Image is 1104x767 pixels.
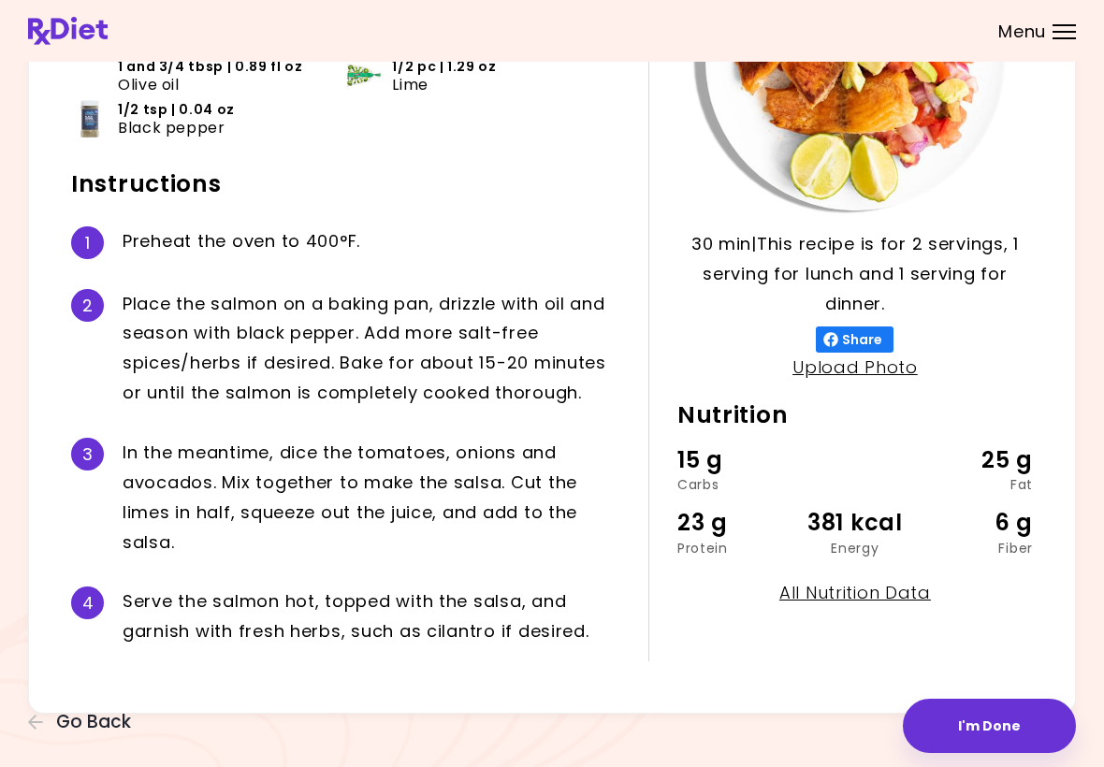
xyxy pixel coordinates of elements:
[677,505,796,541] div: 23 g
[677,400,1033,430] h2: Nutrition
[56,712,131,732] span: Go Back
[392,76,429,94] span: Lime
[903,699,1076,753] button: I'm Done
[816,326,893,353] button: Share
[796,542,915,555] div: Energy
[998,23,1046,40] span: Menu
[677,478,796,491] div: Carbs
[123,586,620,646] div: S e r v e t h e s a l m o n h o t , t o p p e d w i t h t h e s a l s a , a n d g a r n i s h w i...
[71,586,104,619] div: 4
[792,355,918,379] a: Upload Photo
[677,229,1033,319] p: 30 min | This recipe is for 2 servings, 1 serving for lunch and 1 serving for dinner.
[118,101,235,119] span: 1/2 tsp | 0.04 oz
[392,58,496,76] span: 1/2 pc | 1.29 oz
[796,505,915,541] div: 381 kcal
[71,438,104,470] div: 3
[914,478,1033,491] div: Fat
[914,542,1033,555] div: Fiber
[71,226,104,259] div: 1
[28,17,108,45] img: RxDiet
[838,332,886,347] span: Share
[677,442,796,478] div: 15 g
[118,76,180,94] span: Olive oil
[123,289,620,408] div: P l a c e t h e s a l m o n o n a b a k i n g p a n , d r i z z l e w i t h o i l a n d s e a s o...
[123,438,620,557] div: I n t h e m e a n t i m e , d i c e t h e t o m a t o e s , o n i o n s a n d a v o c a d o s . M...
[914,442,1033,478] div: 25 g
[28,712,140,732] button: Go Back
[123,226,620,259] div: P r e h e a t t h e o v e n t o 4 0 0 ° F .
[677,542,796,555] div: Protein
[118,119,225,137] span: Black pepper
[118,58,302,76] span: 1 and 3/4 tbsp | 0.89 fl oz
[779,581,931,604] a: All Nutrition Data
[71,289,104,322] div: 2
[914,505,1033,541] div: 6 g
[71,169,620,199] h2: Instructions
